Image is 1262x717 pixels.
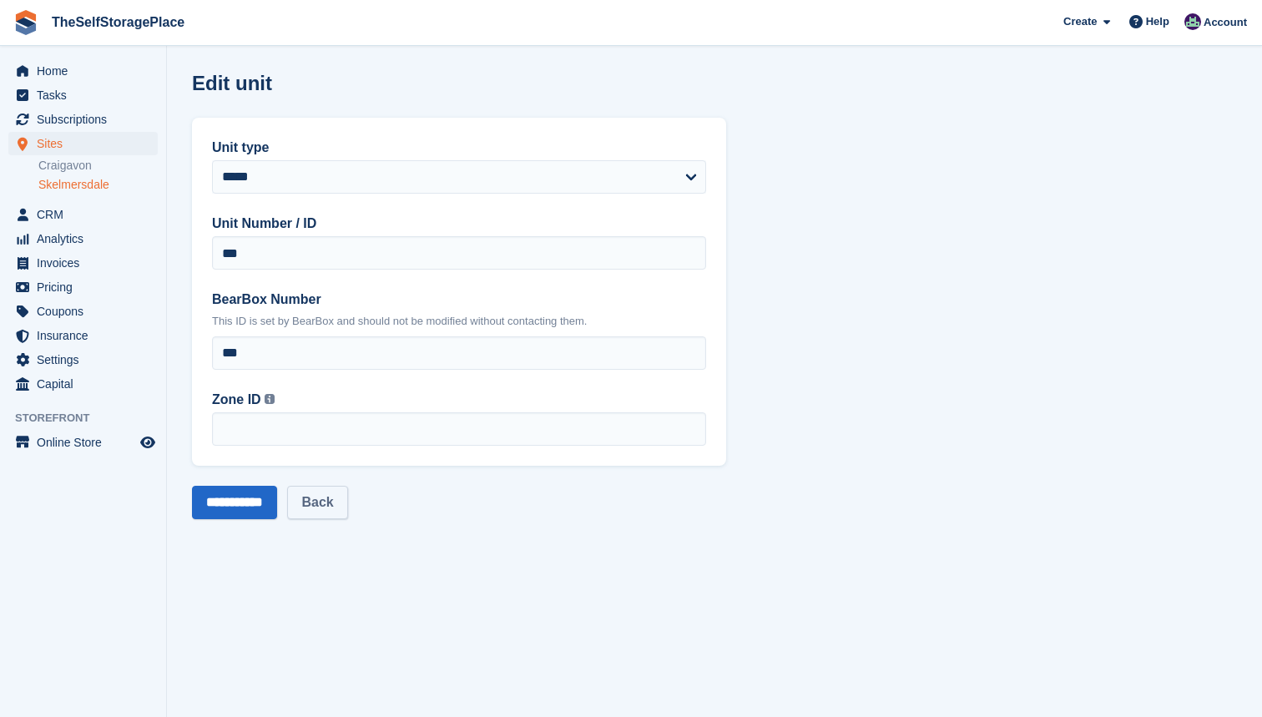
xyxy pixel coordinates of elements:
[38,158,158,174] a: Craigavon
[37,108,137,131] span: Subscriptions
[8,275,158,299] a: menu
[37,348,137,371] span: Settings
[212,138,706,158] label: Unit type
[212,392,261,406] span: Zone ID
[37,372,137,396] span: Capital
[265,394,275,404] img: icon-info-grey-7440780725fd019a000dd9b08b2336e03edf1995a4989e88bcd33f0948082b44.svg
[37,324,137,347] span: Insurance
[192,72,272,94] h1: Edit unit
[8,132,158,155] a: menu
[138,432,158,452] a: Preview store
[1204,14,1247,31] span: Account
[8,300,158,323] a: menu
[1063,13,1097,30] span: Create
[37,59,137,83] span: Home
[8,324,158,347] a: menu
[8,83,158,107] a: menu
[15,410,166,427] span: Storefront
[37,83,137,107] span: Tasks
[37,251,137,275] span: Invoices
[212,214,706,234] label: Unit Number / ID
[212,313,706,330] p: This ID is set by BearBox and should not be modified without contacting them.
[8,203,158,226] a: menu
[37,300,137,323] span: Coupons
[8,348,158,371] a: menu
[8,372,158,396] a: menu
[37,227,137,250] span: Analytics
[37,132,137,155] span: Sites
[38,177,158,193] a: Skelmersdale
[287,486,347,519] a: Back
[8,227,158,250] a: menu
[8,431,158,454] a: menu
[37,275,137,299] span: Pricing
[8,251,158,275] a: menu
[8,108,158,131] a: menu
[13,10,38,35] img: stora-icon-8386f47178a22dfd0bd8f6a31ec36ba5ce8667c1dd55bd0f319d3a0aa187defe.svg
[1184,13,1201,30] img: Sam
[212,290,706,310] label: BearBox Number
[37,431,137,454] span: Online Store
[1146,13,1169,30] span: Help
[37,203,137,226] span: CRM
[8,59,158,83] a: menu
[45,8,191,36] a: TheSelfStoragePlace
